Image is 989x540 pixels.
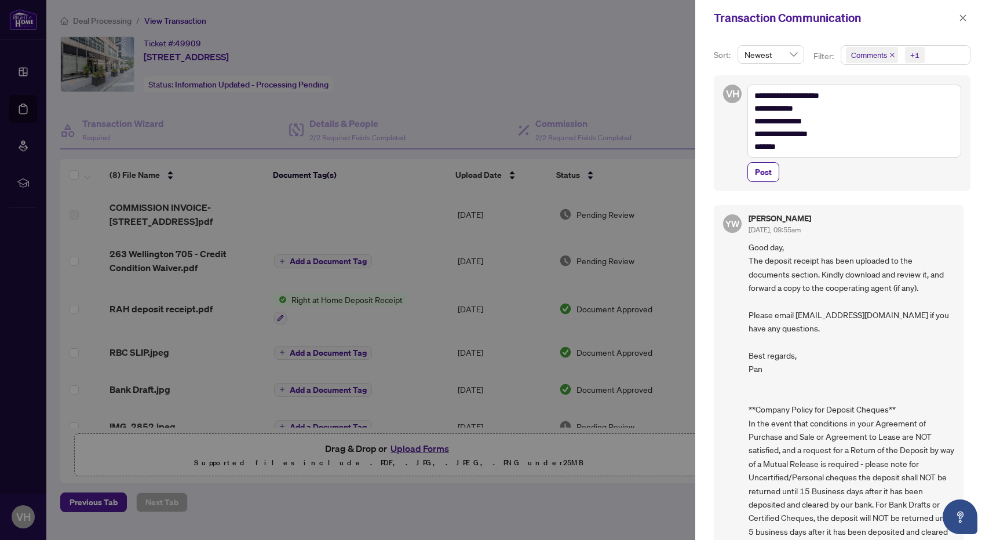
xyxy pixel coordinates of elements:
[943,499,977,534] button: Open asap
[813,50,835,63] p: Filter:
[714,9,955,27] div: Transaction Communication
[846,47,898,63] span: Comments
[745,46,797,63] span: Newest
[725,86,739,101] span: VH
[851,49,887,61] span: Comments
[747,162,779,182] button: Post
[749,214,811,222] h5: [PERSON_NAME]
[959,14,967,22] span: close
[714,49,733,61] p: Sort:
[889,52,895,58] span: close
[910,49,919,61] div: +1
[755,163,772,181] span: Post
[749,225,801,234] span: [DATE], 09:55am
[725,217,740,231] span: YW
